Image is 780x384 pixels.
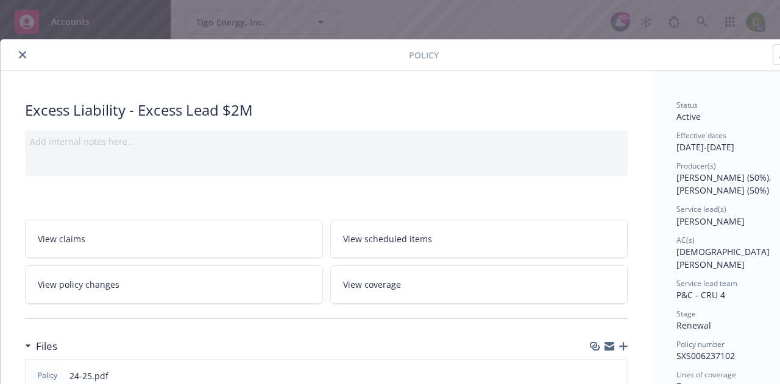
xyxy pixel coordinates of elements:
div: Add internal notes here... [30,135,623,148]
span: Policy [35,370,60,381]
span: View coverage [343,278,401,291]
span: Status [676,100,698,110]
span: AC(s) [676,235,695,245]
button: download file [592,369,601,382]
span: Lines of coverage [676,369,736,380]
button: preview file [611,369,622,382]
span: Active [676,111,701,122]
span: 24-25.pdf [69,369,108,382]
span: Stage [676,309,696,319]
span: Effective dates [676,130,726,141]
h3: Files [36,338,57,354]
span: View policy changes [38,278,119,291]
button: close [15,47,30,62]
span: Policy number [676,339,725,349]
span: [PERSON_NAME] (50%), [PERSON_NAME] (50%) [676,172,774,196]
span: [PERSON_NAME] [676,215,745,227]
span: Service lead team [676,278,737,288]
span: Policy [409,49,439,61]
span: View claims [38,232,85,245]
span: Renewal [676,319,711,331]
span: P&C - CRU 4 [676,289,725,301]
a: View policy changes [25,265,323,304]
a: View coverage [330,265,628,304]
a: View scheduled items [330,220,628,258]
a: View claims [25,220,323,258]
span: SXS006237102 [676,350,735,361]
span: [DEMOGRAPHIC_DATA][PERSON_NAME] [676,246,770,270]
span: Producer(s) [676,161,716,171]
span: Service lead(s) [676,204,726,214]
div: Excess Liability - Excess Lead $2M [25,100,628,120]
span: View scheduled items [343,232,432,245]
div: Files [25,338,57,354]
